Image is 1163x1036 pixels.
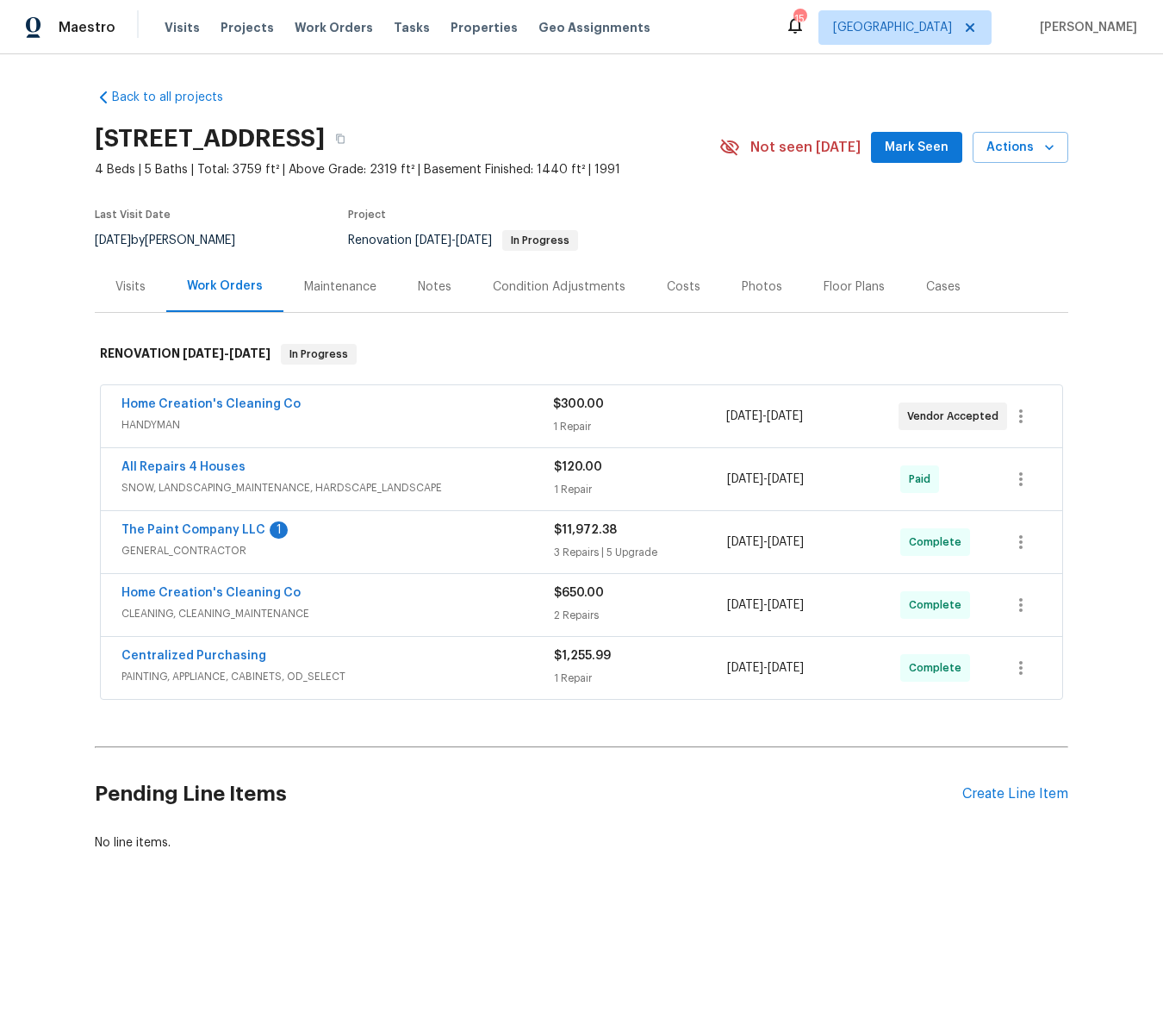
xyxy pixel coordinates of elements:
[726,410,762,422] span: [DATE]
[793,10,805,28] div: 15
[183,347,224,359] span: [DATE]
[59,19,115,36] span: Maestro
[554,544,727,561] div: 3 Repairs | 5 Upgrade
[824,278,885,296] div: Floor Plans
[727,659,804,677] span: -
[553,418,725,435] div: 1 Repair
[727,596,804,614] span: -
[121,605,554,622] span: CLEANING, CLEANING_MAINTENANCE
[493,278,625,296] div: Condition Adjustments
[95,234,131,247] span: [DATE]
[504,235,576,246] span: In Progress
[115,278,146,296] div: Visits
[768,473,804,485] span: [DATE]
[727,536,763,548] span: [DATE]
[833,19,952,36] span: [GEOGRAPHIC_DATA]
[95,230,256,251] div: by [PERSON_NAME]
[121,416,553,434] span: HANDYMAN
[926,278,961,296] div: Cases
[183,347,271,359] span: -
[394,22,430,34] span: Tasks
[554,524,617,536] span: $11,972.38
[415,234,492,247] span: -
[554,670,727,687] div: 1 Repair
[95,209,171,220] span: Last Visit Date
[768,662,804,674] span: [DATE]
[270,521,288,539] div: 1
[973,132,1068,164] button: Actions
[986,137,1054,159] span: Actions
[554,481,727,498] div: 1 Repair
[451,19,518,36] span: Properties
[121,461,246,473] a: All Repairs 4 Houses
[283,346,355,363] span: In Progress
[187,278,263,295] div: Work Orders
[121,668,554,685] span: PAINTING, APPLIANCE, CABINETS, OD_SELECT
[750,139,861,156] span: Not seen [DATE]
[95,834,1068,852] div: No line items.
[95,161,719,178] span: 4 Beds | 5 Baths | Total: 3759 ft² | Above Grade: 2319 ft² | Basement Finished: 1440 ft² | 1991
[727,473,763,485] span: [DATE]
[100,344,271,365] h6: RENOVATION
[121,479,554,496] span: SNOW, LANDSCAPING_MAINTENANCE, HARDSCAPE_LANDSCAPE
[325,123,356,154] button: Copy Address
[415,234,451,247] span: [DATE]
[121,587,301,599] a: Home Creation's Cleaning Co
[909,471,937,488] span: Paid
[1033,19,1137,36] span: [PERSON_NAME]
[348,234,578,247] span: Renovation
[121,524,265,536] a: The Paint Company LLC
[909,659,968,677] span: Complete
[727,534,804,551] span: -
[909,596,968,614] span: Complete
[554,607,727,624] div: 2 Repairs
[727,599,763,611] span: [DATE]
[95,754,962,834] h2: Pending Line Items
[229,347,271,359] span: [DATE]
[538,19,650,36] span: Geo Assignments
[554,461,602,473] span: $120.00
[909,534,968,551] span: Complete
[768,599,804,611] span: [DATE]
[95,327,1068,382] div: RENOVATION [DATE]-[DATE]In Progress
[962,786,1068,802] div: Create Line Item
[554,650,611,662] span: $1,255.99
[907,408,1005,425] span: Vendor Accepted
[742,278,782,296] div: Photos
[553,398,604,410] span: $300.00
[304,278,376,296] div: Maintenance
[418,278,451,296] div: Notes
[726,408,803,425] span: -
[727,662,763,674] span: [DATE]
[95,89,260,106] a: Back to all projects
[871,132,962,164] button: Mark Seen
[885,137,948,159] span: Mark Seen
[121,542,554,559] span: GENERAL_CONTRACTOR
[165,19,200,36] span: Visits
[95,130,325,147] h2: [STREET_ADDRESS]
[727,471,804,488] span: -
[767,410,803,422] span: [DATE]
[221,19,274,36] span: Projects
[554,587,604,599] span: $650.00
[295,19,373,36] span: Work Orders
[768,536,804,548] span: [DATE]
[348,209,386,220] span: Project
[121,650,266,662] a: Centralized Purchasing
[456,234,492,247] span: [DATE]
[667,278,700,296] div: Costs
[121,398,301,410] a: Home Creation's Cleaning Co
